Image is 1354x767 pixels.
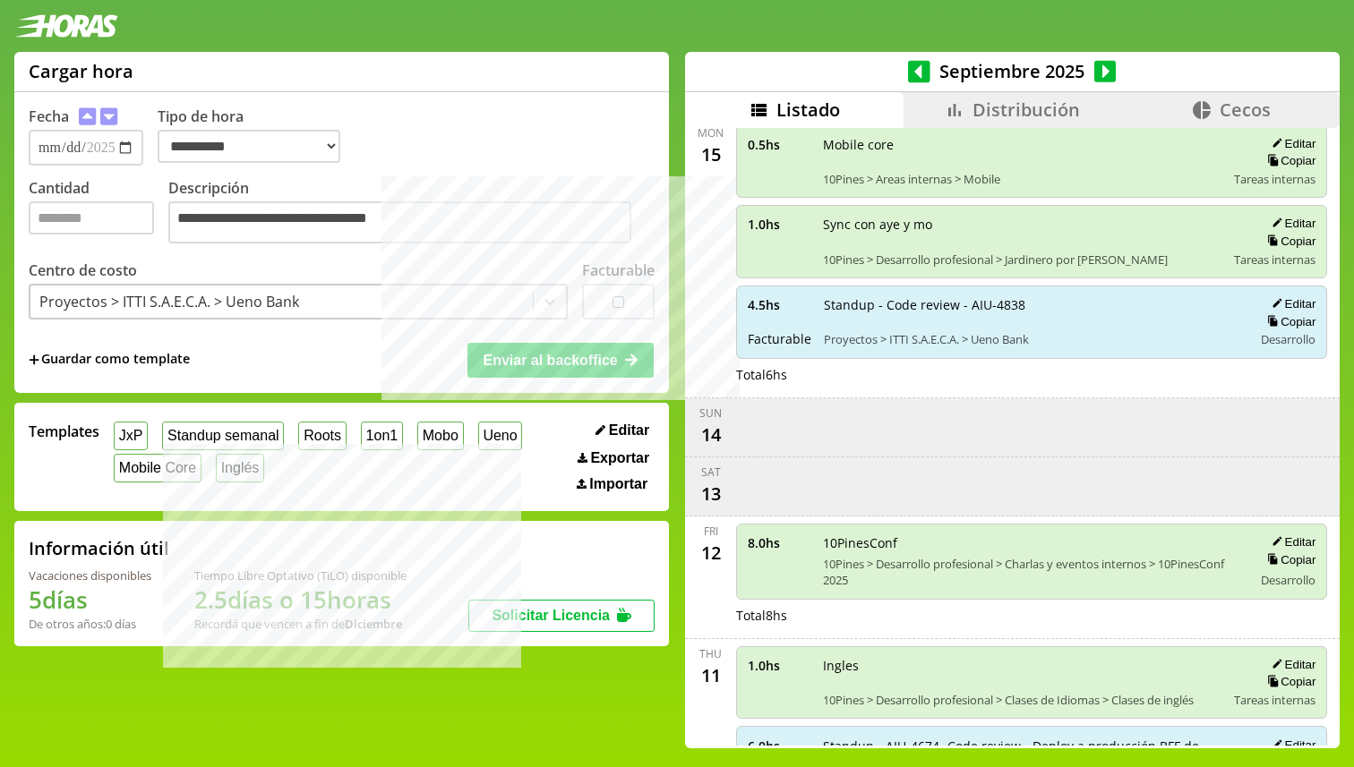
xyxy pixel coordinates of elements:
button: Copiar [1262,314,1315,329]
span: Importar [589,476,647,492]
div: Sat [701,464,721,480]
button: Solicitar Licencia [468,600,655,632]
span: Sync con aye y mo [823,216,1222,233]
span: 10Pines > Desarrollo profesional > Jardinero por [PERSON_NAME] [823,251,1222,268]
input: Cantidad [29,201,154,234]
span: Ingles [823,657,1222,674]
span: 1.0 hs [748,657,810,674]
button: Exportar [572,449,655,467]
button: JxP [114,422,148,449]
h1: 5 días [29,584,151,616]
div: 14 [697,421,725,449]
span: Standup - Code review - AIU-4838 [824,296,1241,313]
label: Cantidad [29,178,168,248]
div: 15 [697,141,725,169]
div: Mon [698,125,724,141]
label: Descripción [168,178,655,248]
span: 0.5 hs [748,136,810,153]
span: Editar [609,422,649,439]
span: Tareas internas [1234,171,1315,187]
span: Solicitar Licencia [492,608,610,623]
button: Editar [1266,657,1315,672]
button: 1on1 [361,422,403,449]
textarea: Descripción [168,201,631,243]
span: Tareas internas [1234,251,1315,268]
select: Tipo de hora [158,130,340,163]
span: Septiembre 2025 [930,59,1094,83]
h1: Cargar hora [29,59,133,83]
span: Desarrollo [1261,331,1315,347]
label: Tipo de hora [158,107,355,166]
button: Mobo [417,422,464,449]
h2: Información útil [29,536,169,560]
div: Vacaciones disponibles [29,567,151,584]
img: logotipo [14,14,118,38]
span: Listado [776,98,840,122]
div: Proyectos > ITTI S.A.E.C.A. > Ueno Bank [39,292,299,311]
button: Ueno [478,422,523,449]
button: Editar [1266,737,1315,753]
span: Mobile core [823,136,1222,153]
span: Exportar [590,450,649,466]
span: 4.5 hs [748,296,811,313]
button: Editar [590,422,655,439]
button: Mobile Core [114,454,201,482]
span: + [29,350,39,370]
div: Recordá que vencen a fin de [194,616,407,632]
span: Proyectos > ITTI S.A.E.C.A. > Ueno Bank [824,331,1241,347]
b: Diciembre [345,616,402,632]
span: Tareas internas [1234,692,1315,708]
label: Centro de costo [29,260,137,280]
button: Standup semanal [162,422,284,449]
div: 11 [697,661,725,690]
div: Sun [699,405,722,421]
span: Cecos [1220,98,1271,122]
span: 6.0 hs [748,737,810,754]
span: 10PinesConf [823,534,1241,551]
span: Templates [29,422,99,441]
button: Editar [1266,296,1315,311]
div: Fri [704,524,718,539]
span: Desarrollo [1261,572,1315,588]
label: Fecha [29,107,69,126]
button: Roots [298,422,346,449]
span: 10Pines > Desarrollo profesional > Clases de Idiomas > Clases de inglés [823,692,1222,708]
span: 1.0 hs [748,216,810,233]
button: Editar [1266,534,1315,550]
span: 10Pines > Desarrollo profesional > Charlas y eventos internos > 10PinesConf 2025 [823,556,1241,588]
button: Copiar [1262,234,1315,249]
span: Facturable [748,330,811,347]
div: Tiempo Libre Optativo (TiLO) disponible [194,567,407,584]
span: 10Pines > Areas internas > Mobile [823,171,1222,187]
span: +Guardar como template [29,350,190,370]
span: 8.0 hs [748,534,810,551]
button: Copiar [1262,674,1315,689]
div: De otros años: 0 días [29,616,151,632]
span: Enviar al backoffice [483,353,617,368]
button: Inglés [216,454,264,482]
button: Editar [1266,216,1315,231]
button: Copiar [1262,552,1315,567]
div: Total 6 hs [736,366,1328,383]
label: Facturable [582,260,655,280]
button: Editar [1266,136,1315,151]
div: Total 8 hs [736,607,1328,624]
button: Copiar [1262,153,1315,168]
div: 13 [697,480,725,508]
div: Thu [699,646,722,661]
h1: 2.5 días o 15 horas [194,584,407,616]
button: Enviar al backoffice [467,343,654,377]
span: Distribución [973,98,1080,122]
div: scrollable content [685,128,1340,746]
div: 12 [697,539,725,567]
